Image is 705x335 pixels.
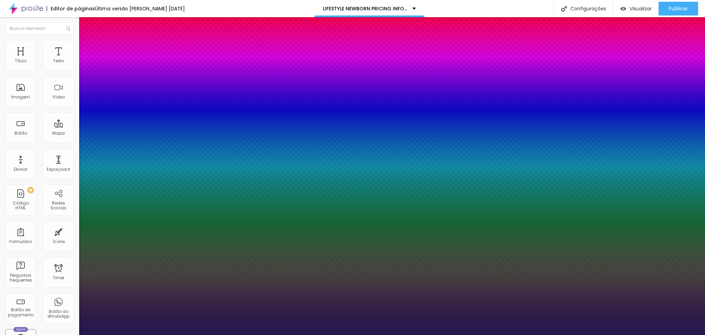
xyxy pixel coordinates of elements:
[53,59,64,63] div: Texto
[5,22,74,35] input: Buscar elemento
[15,59,27,63] div: Título
[561,6,567,12] img: Icone
[9,239,32,244] div: Formulário
[46,6,95,11] div: Editor de páginas
[7,201,34,211] div: Código HTML
[95,6,185,11] div: Última versão [PERSON_NAME] [DATE]
[620,6,626,12] img: view-1.svg
[47,167,70,172] div: Espaçador
[613,2,659,15] button: Visualizar
[14,131,27,136] div: Botão
[630,6,652,11] span: Visualizar
[659,2,698,15] button: Publicar
[14,167,28,172] div: Divisor
[13,327,28,332] div: Novo
[7,273,34,283] div: Perguntas frequentes
[52,95,65,100] div: Vídeo
[323,6,407,11] p: LIFESTYLE NEWBORN PRICING INFORMATION
[66,27,70,31] img: Icone
[53,239,65,244] div: Ícone
[669,6,688,11] span: Publicar
[53,275,64,280] div: Timer
[45,309,72,319] div: Botão do WhatsApp
[45,201,72,211] div: Redes Sociais
[11,95,30,100] div: Imagem
[52,131,65,136] div: Mapa
[7,307,34,317] div: Botão de pagamento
